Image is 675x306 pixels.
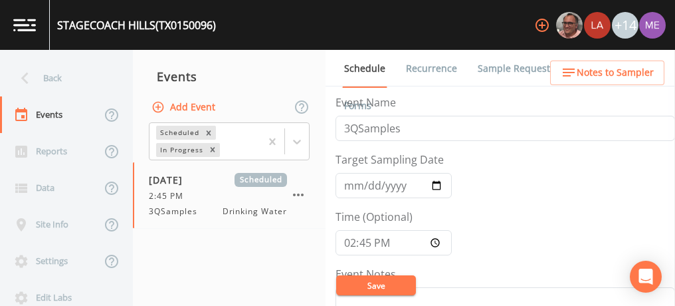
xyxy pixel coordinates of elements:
a: COC Details [573,50,630,87]
span: Scheduled [235,173,287,187]
label: Event Name [336,94,396,110]
div: Mike Franklin [555,12,583,39]
div: +14 [612,12,638,39]
img: e2d790fa78825a4bb76dcb6ab311d44c [556,12,583,39]
button: Save [336,275,416,295]
label: Time (Optional) [336,209,413,225]
div: Lauren Saenz [583,12,611,39]
a: Forms [342,87,373,124]
img: logo [13,19,36,31]
div: STAGECOACH HILLS (TX0150096) [57,17,216,33]
label: Event Notes [336,266,396,282]
div: Events [133,60,326,93]
span: 2:45 PM [149,190,191,202]
div: In Progress [156,143,205,157]
label: Target Sampling Date [336,152,444,168]
img: d4d65db7c401dd99d63b7ad86343d265 [639,12,666,39]
span: 3QSamples [149,206,205,218]
a: [DATE]Scheduled2:45 PM3QSamplesDrinking Water [133,162,326,229]
span: [DATE] [149,173,192,187]
img: cf6e799eed601856facf0d2563d1856d [584,12,611,39]
a: Recurrence [404,50,459,87]
div: Remove Scheduled [201,126,216,140]
div: Open Intercom Messenger [630,261,662,293]
a: Sample Requests [476,50,557,87]
button: Notes to Sampler [550,61,664,85]
div: Scheduled [156,126,201,140]
a: Schedule [342,50,387,88]
span: Drinking Water [223,206,287,218]
button: Add Event [149,95,221,120]
span: Notes to Sampler [577,65,654,81]
div: Remove In Progress [205,143,220,157]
